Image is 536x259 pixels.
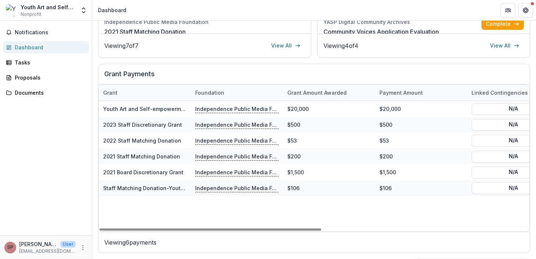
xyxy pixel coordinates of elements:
div: Proposals [15,74,83,81]
p: Independence Public Media Foundation [195,120,278,129]
div: $106 [375,180,467,196]
p: Independence Public Media Foundation [195,152,278,160]
a: 2021 Board Discretionary Grant [103,169,183,175]
button: Notifications [3,27,89,38]
div: Grant amount awarded [283,85,375,101]
a: 2021 Staff Matching Donation [103,153,180,160]
div: Tasks [15,59,83,66]
img: Youth Art and Self-empowerment Project [6,4,18,16]
a: Tasks [3,56,89,69]
button: Open entity switcher [78,3,89,18]
a: Community Voices Application Evaluation [323,27,439,36]
div: Grant [99,85,191,101]
div: Grant amount awarded [283,89,351,97]
a: View All [267,40,305,52]
button: Get Help [518,3,533,18]
div: Payment Amount [375,85,467,101]
a: Complete [481,18,524,30]
div: Foundation [191,85,283,101]
div: Foundation [191,89,229,97]
div: $500 [375,117,467,133]
a: Dashboard [3,41,89,53]
p: Viewing 7 of 7 [104,41,139,50]
a: 2022 Staff Matching Donation [103,137,181,144]
p: Viewing 6 payments [104,238,524,247]
p: Viewing 4 of 4 [323,41,358,50]
div: Linked Contingencies [467,89,532,97]
p: [PERSON_NAME] [19,240,57,248]
div: Dashboard [15,43,83,51]
p: Independence Public Media Foundation [195,168,278,176]
div: $1,500 [375,164,467,180]
div: $20,000 [375,101,467,117]
a: Youth Art and Self-empowerment Project Video Team Project [103,106,261,112]
a: View All [486,40,524,52]
span: Nonprofit [21,11,41,18]
p: Independence Public Media Foundation [195,105,278,113]
div: $53 [375,133,467,148]
p: Independence Public Media Foundation [195,184,278,192]
div: Stella Plenk [7,245,13,250]
div: Youth Art and Self-empowerment Project [21,3,76,11]
button: Partners [501,3,515,18]
div: $200 [375,148,467,164]
a: Staff Matching Donation-Youth Art & Self Empowerment Project-12/14/2020-12/31/2021 [103,185,327,191]
div: $1,500 [283,164,375,180]
a: 2021 Staff Matching Donation [104,27,186,36]
nav: breadcrumb [95,5,129,15]
div: Dashboard [98,6,126,14]
div: Grant [99,89,122,97]
div: $106 [283,180,375,196]
p: User [60,241,76,248]
div: Payment Amount [375,89,427,97]
p: Independence Public Media Foundation [195,136,278,144]
a: Proposals [3,71,89,84]
div: $200 [283,148,375,164]
span: Notifications [15,29,86,36]
h2: Grant Payments [104,70,524,84]
div: $20,000 [283,101,375,117]
a: 2023 Staff Discretionary Grant [103,122,182,128]
div: $53 [283,133,375,148]
div: Documents [15,89,83,97]
button: More [78,243,87,252]
a: Documents [3,87,89,99]
div: $500 [283,117,375,133]
p: [EMAIL_ADDRESS][DOMAIN_NAME] [19,248,76,255]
